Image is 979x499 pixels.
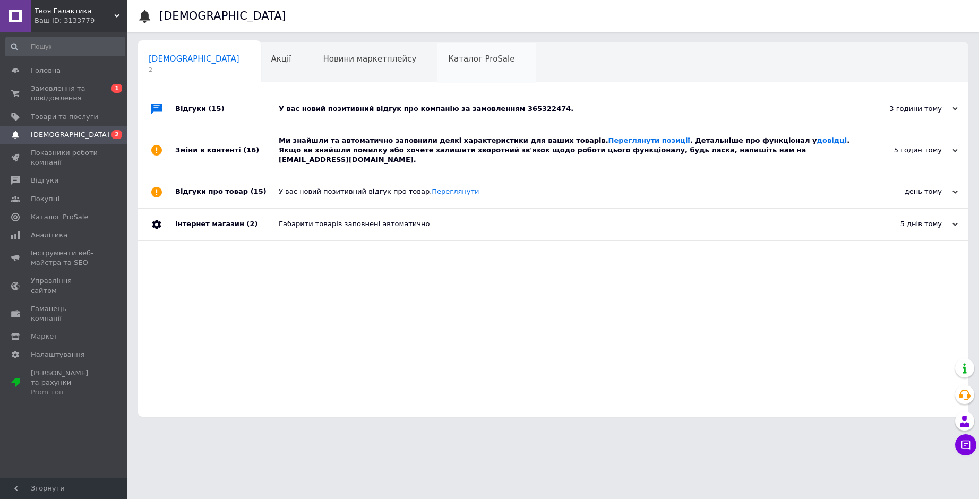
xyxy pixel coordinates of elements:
[31,230,67,240] span: Аналітика
[175,93,279,125] div: Відгуки
[111,130,122,139] span: 2
[175,209,279,240] div: Інтернет магазин
[31,350,85,359] span: Налаштування
[31,212,88,222] span: Каталог ProSale
[852,219,958,229] div: 5 днів тому
[448,54,514,64] span: Каталог ProSale
[149,54,239,64] span: [DEMOGRAPHIC_DATA]
[279,104,852,114] div: У вас новий позитивний відгук про компанію за замовленням 365322474.
[246,220,257,228] span: (2)
[31,148,98,167] span: Показники роботи компанії
[159,10,286,22] h1: [DEMOGRAPHIC_DATA]
[175,176,279,208] div: Відгуки про товар
[31,332,58,341] span: Маркет
[111,84,122,93] span: 1
[251,187,267,195] span: (15)
[955,434,976,455] button: Чат з покупцем
[31,368,98,398] span: [PERSON_NAME] та рахунки
[31,112,98,122] span: Товари та послуги
[31,176,58,185] span: Відгуки
[31,84,98,103] span: Замовлення та повідомлення
[209,105,225,113] span: (15)
[608,136,690,144] a: Переглянути позиції
[279,219,852,229] div: Габарити товарів заповнені автоматично
[852,145,958,155] div: 5 годин тому
[5,37,125,56] input: Пошук
[31,248,98,268] span: Інструменти веб-майстра та SEO
[31,130,109,140] span: [DEMOGRAPHIC_DATA]
[149,66,239,74] span: 2
[31,276,98,295] span: Управління сайтом
[31,194,59,204] span: Покупці
[243,146,259,154] span: (16)
[852,104,958,114] div: 3 години тому
[35,6,114,16] span: Твоя Галактика
[279,136,852,165] div: Ми знайшли та автоматично заповнили деякі характеристики для ваших товарів. . Детальніше про функ...
[35,16,127,25] div: Ваш ID: 3133779
[323,54,416,64] span: Новини маркетплейсу
[31,66,61,75] span: Головна
[817,136,847,144] a: довідці
[432,187,479,195] a: Переглянути
[31,304,98,323] span: Гаманець компанії
[279,187,852,196] div: У вас новий позитивний відгук про товар.
[271,54,291,64] span: Акції
[31,388,98,397] div: Prom топ
[852,187,958,196] div: день тому
[175,125,279,176] div: Зміни в контенті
